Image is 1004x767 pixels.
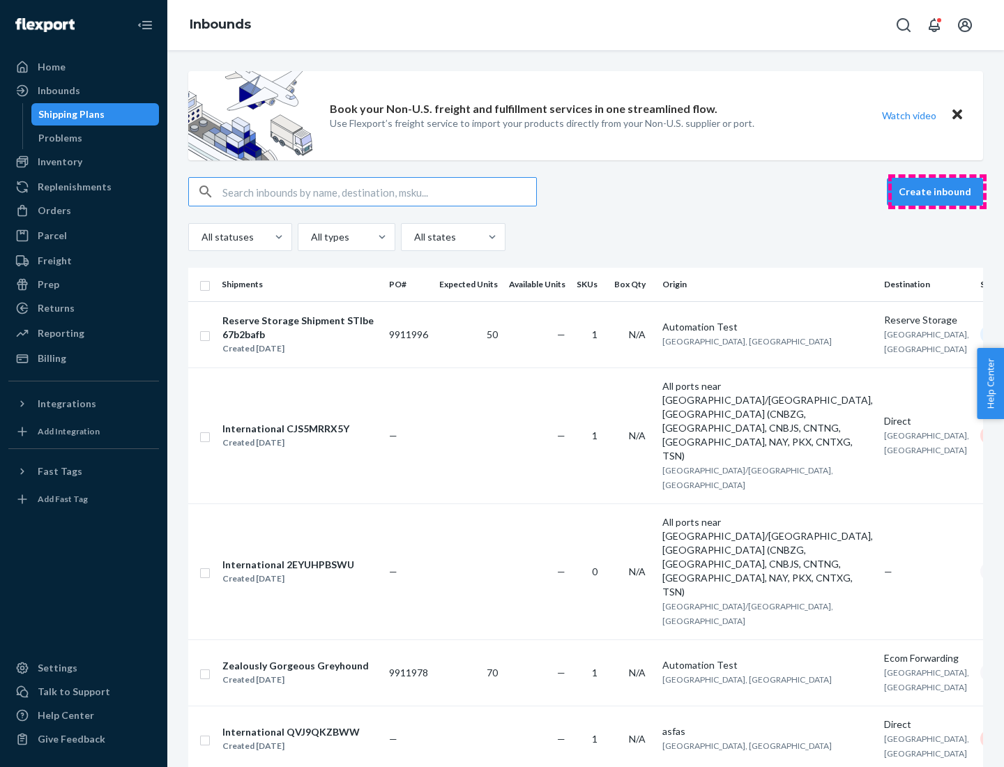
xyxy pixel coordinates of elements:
[571,268,609,301] th: SKUs
[200,230,201,244] input: All statuses
[38,708,94,722] div: Help Center
[8,488,159,510] a: Add Fast Tag
[413,230,414,244] input: All states
[592,733,598,745] span: 1
[503,268,571,301] th: Available Units
[222,659,369,673] div: Zealously Gorgeous Greyhound
[15,18,75,32] img: Flexport logo
[977,348,1004,419] button: Help Center
[592,328,598,340] span: 1
[884,651,969,665] div: Ecom Forwarding
[38,180,112,194] div: Replenishments
[887,178,983,206] button: Create inbound
[222,673,369,687] div: Created [DATE]
[592,565,598,577] span: 0
[38,254,72,268] div: Freight
[38,732,105,746] div: Give Feedback
[592,430,598,441] span: 1
[38,464,82,478] div: Fast Tags
[8,728,159,750] button: Give Feedback
[920,11,948,39] button: Open notifications
[884,430,969,455] span: [GEOGRAPHIC_DATA], [GEOGRAPHIC_DATA]
[8,56,159,78] a: Home
[8,79,159,102] a: Inbounds
[38,229,67,243] div: Parcel
[38,685,110,699] div: Talk to Support
[884,329,969,354] span: [GEOGRAPHIC_DATA], [GEOGRAPHIC_DATA]
[629,565,646,577] span: N/A
[38,326,84,340] div: Reporting
[8,322,159,344] a: Reporting
[38,107,105,121] div: Shipping Plans
[884,667,969,692] span: [GEOGRAPHIC_DATA], [GEOGRAPHIC_DATA]
[948,105,966,126] button: Close
[629,430,646,441] span: N/A
[592,667,598,678] span: 1
[878,268,975,301] th: Destination
[8,250,159,272] a: Freight
[8,393,159,415] button: Integrations
[884,414,969,428] div: Direct
[629,328,646,340] span: N/A
[38,493,88,505] div: Add Fast Tag
[629,733,646,745] span: N/A
[662,320,873,334] div: Automation Test
[222,422,349,436] div: International CJS5MRRX5Y
[31,127,160,149] a: Problems
[884,734,969,759] span: [GEOGRAPHIC_DATA], [GEOGRAPHIC_DATA]
[662,601,833,626] span: [GEOGRAPHIC_DATA]/[GEOGRAPHIC_DATA], [GEOGRAPHIC_DATA]
[38,84,80,98] div: Inbounds
[8,657,159,679] a: Settings
[557,430,565,441] span: —
[38,397,96,411] div: Integrations
[38,60,66,74] div: Home
[873,105,945,126] button: Watch video
[8,681,159,703] a: Talk to Support
[389,733,397,745] span: —
[131,11,159,39] button: Close Navigation
[38,425,100,437] div: Add Integration
[222,558,354,572] div: International 2EYUHPBSWU
[662,465,833,490] span: [GEOGRAPHIC_DATA]/[GEOGRAPHIC_DATA], [GEOGRAPHIC_DATA]
[222,725,360,739] div: International QVJ9QKZBWW
[330,101,717,117] p: Book your Non-U.S. freight and fulfillment services in one streamlined flow.
[383,639,434,706] td: 9911978
[38,301,75,315] div: Returns
[8,151,159,173] a: Inventory
[389,430,397,441] span: —
[487,667,498,678] span: 70
[951,11,979,39] button: Open account menu
[38,204,71,218] div: Orders
[31,103,160,126] a: Shipping Plans
[662,724,873,738] div: asfas
[890,11,918,39] button: Open Search Box
[389,565,397,577] span: —
[190,17,251,32] a: Inbounds
[434,268,503,301] th: Expected Units
[383,301,434,367] td: 9911996
[557,565,565,577] span: —
[222,314,377,342] div: Reserve Storage Shipment STIbe67b2bafb
[884,565,892,577] span: —
[557,667,565,678] span: —
[222,572,354,586] div: Created [DATE]
[178,5,262,45] ol: breadcrumbs
[383,268,434,301] th: PO#
[662,336,832,347] span: [GEOGRAPHIC_DATA], [GEOGRAPHIC_DATA]
[330,116,754,130] p: Use Flexport’s freight service to import your products directly from your Non-U.S. supplier or port.
[38,131,82,145] div: Problems
[8,225,159,247] a: Parcel
[8,273,159,296] a: Prep
[487,328,498,340] span: 50
[222,178,536,206] input: Search inbounds by name, destination, msku...
[38,155,82,169] div: Inventory
[557,733,565,745] span: —
[8,460,159,483] button: Fast Tags
[222,436,349,450] div: Created [DATE]
[8,420,159,443] a: Add Integration
[8,347,159,370] a: Billing
[310,230,311,244] input: All types
[629,667,646,678] span: N/A
[8,176,159,198] a: Replenishments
